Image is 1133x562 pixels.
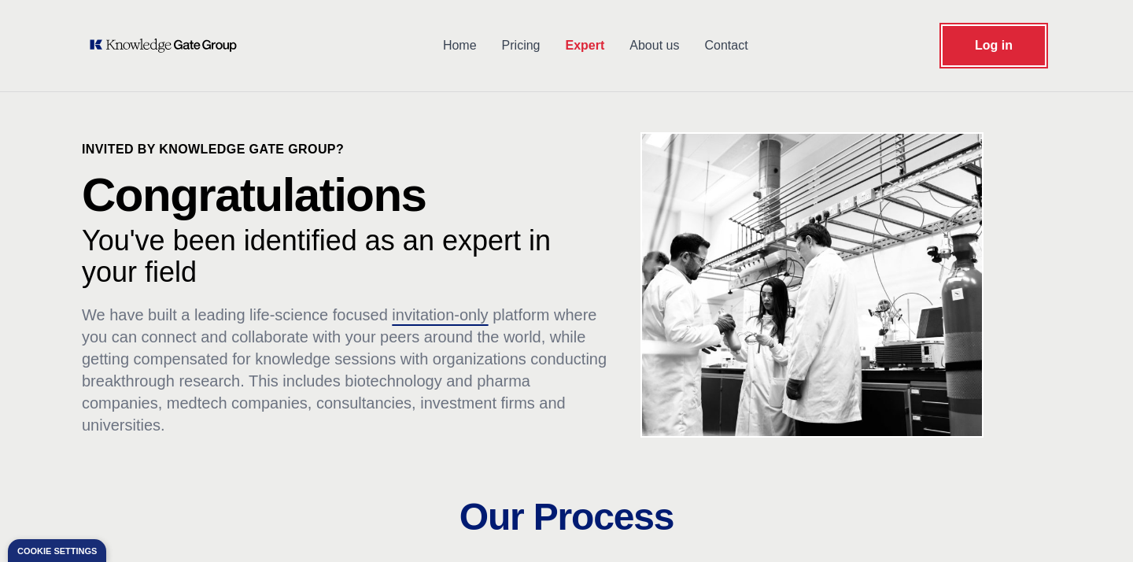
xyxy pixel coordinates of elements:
a: About us [617,25,692,66]
a: Pricing [489,25,553,66]
p: Congratulations [82,172,611,219]
a: KOL Knowledge Platform: Talk to Key External Experts (KEE) [88,38,248,54]
iframe: Chat Widget [1054,486,1133,562]
a: Contact [692,25,760,66]
a: Expert [552,25,617,66]
p: We have built a leading life-science focused platform where you can connect and collaborate with ... [82,304,611,436]
span: invitation-only [392,306,488,324]
p: Invited by Knowledge Gate Group? [82,140,611,159]
img: KOL management, KEE, Therapy area experts [642,134,982,436]
p: You've been identified as an expert in your field [82,225,611,288]
a: Home [430,25,489,66]
a: Request Demo [943,26,1045,65]
div: Cookie settings [17,547,97,556]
